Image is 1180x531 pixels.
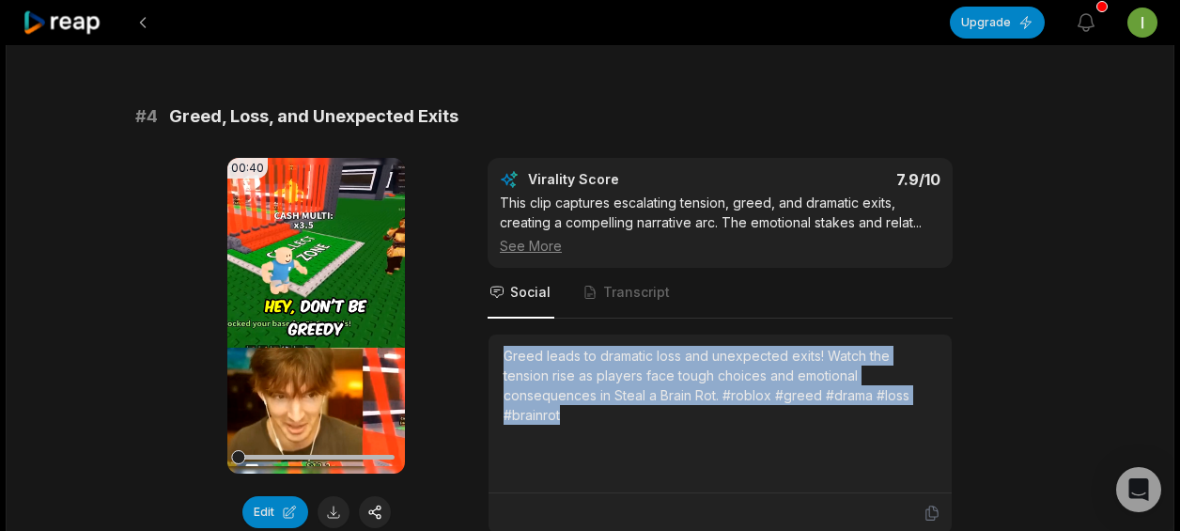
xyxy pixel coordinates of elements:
[488,268,953,319] nav: Tabs
[1116,467,1161,512] div: Open Intercom Messenger
[528,170,730,189] div: Virality Score
[135,103,158,130] span: # 4
[739,170,941,189] div: 7.9 /10
[242,496,308,528] button: Edit
[500,193,940,256] div: This clip captures escalating tension, greed, and dramatic exits, creating a compelling narrative...
[510,283,551,302] span: Social
[504,346,937,425] div: Greed leads to dramatic loss and unexpected exits! Watch the tension rise as players face tough c...
[603,283,670,302] span: Transcript
[950,7,1045,39] button: Upgrade
[227,158,405,474] video: Your browser does not support mp4 format.
[500,236,940,256] div: See More
[169,103,458,130] span: Greed, Loss, and Unexpected Exits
